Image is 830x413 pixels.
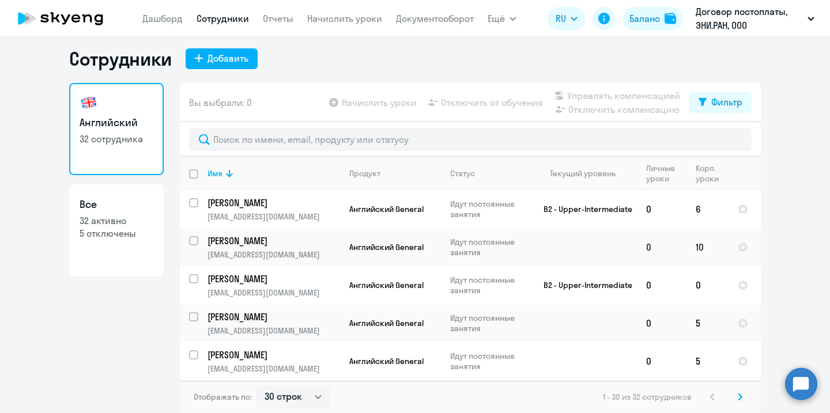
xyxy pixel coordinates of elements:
img: english [80,93,98,112]
div: Личные уроки [646,163,678,184]
a: Английский32 сотрудника [69,83,164,175]
button: Ещё [488,7,516,30]
p: [EMAIL_ADDRESS][DOMAIN_NAME] [207,325,339,336]
td: 5 [686,342,729,380]
h3: Английский [80,115,153,130]
span: Английский General [349,204,424,214]
input: Поиск по имени, email, продукту или статусу [189,128,752,151]
p: Идут постоянные занятия [450,275,529,295]
td: 0 [637,266,686,304]
td: 10 [686,228,729,266]
p: [PERSON_NAME] [207,234,338,247]
span: Английский General [349,242,424,252]
div: Продукт [349,168,380,179]
span: 1 - 30 из 32 сотрудников [603,392,692,402]
td: 6 [686,190,729,228]
div: Фильтр [711,95,742,109]
td: 0 [637,304,686,342]
p: Идут постоянные занятия [450,199,529,219]
div: Корп. уроки [696,163,720,184]
p: Идут постоянные занятия [450,351,529,372]
a: Дашборд [142,13,183,24]
p: 32 активно [80,214,153,227]
div: Продукт [349,168,440,179]
a: [PERSON_NAME] [207,348,339,361]
div: Личные уроки [646,163,686,184]
a: [PERSON_NAME] [207,272,339,285]
span: Английский General [349,356,424,366]
h1: Сотрудники [69,47,172,70]
span: Английский General [349,318,424,328]
a: Документооборот [396,13,474,24]
p: [PERSON_NAME] [207,272,338,285]
div: Текущий уровень [539,168,636,179]
div: Добавить [207,51,248,65]
div: Статус [450,168,475,179]
td: 5 [686,304,729,342]
div: Корп. уроки [696,163,728,184]
p: 5 отключены [80,227,153,240]
button: Договор постоплаты, ЭНИ.РАН, ООО [690,5,820,32]
a: Сотрудники [197,13,249,24]
td: B2 - Upper-Intermediate [530,266,637,304]
td: 0 [686,266,729,304]
div: Имя [207,168,339,179]
p: [PERSON_NAME] [207,310,338,323]
td: 0 [637,342,686,380]
p: [EMAIL_ADDRESS][DOMAIN_NAME] [207,287,339,298]
h3: Все [80,197,153,212]
span: Английский General [349,280,424,290]
button: RU [548,7,586,30]
p: [EMAIL_ADDRESS][DOMAIN_NAME] [207,211,339,222]
button: Балансbalance [622,7,683,30]
p: Идут постоянные занятия [450,237,529,257]
p: Договор постоплаты, ЭНИ.РАН, ООО [696,5,803,32]
span: RU [556,12,566,25]
span: Вы выбрали: 0 [189,96,252,109]
span: Ещё [488,12,505,25]
div: Имя [207,168,222,179]
div: Текущий уровень [550,168,616,179]
a: [PERSON_NAME] [207,196,339,209]
a: Отчеты [263,13,293,24]
a: Все32 активно5 отключены [69,184,164,276]
button: Добавить [186,48,258,69]
a: Начислить уроки [307,13,382,24]
p: [PERSON_NAME] [207,348,338,361]
div: Статус [450,168,529,179]
p: [PERSON_NAME] [207,196,338,209]
p: [EMAIL_ADDRESS][DOMAIN_NAME] [207,249,339,260]
p: 32 сотрудника [80,132,153,145]
div: Баланс [629,12,660,25]
td: B2 - Upper-Intermediate [530,190,637,228]
a: [PERSON_NAME] [207,310,339,323]
span: Отображать по: [194,392,252,402]
a: [PERSON_NAME] [207,234,339,247]
p: Идут постоянные занятия [450,313,529,334]
img: balance [665,13,676,24]
td: 0 [637,190,686,228]
td: 0 [637,228,686,266]
button: Фильтр [689,92,752,113]
p: [EMAIL_ADDRESS][DOMAIN_NAME] [207,363,339,374]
